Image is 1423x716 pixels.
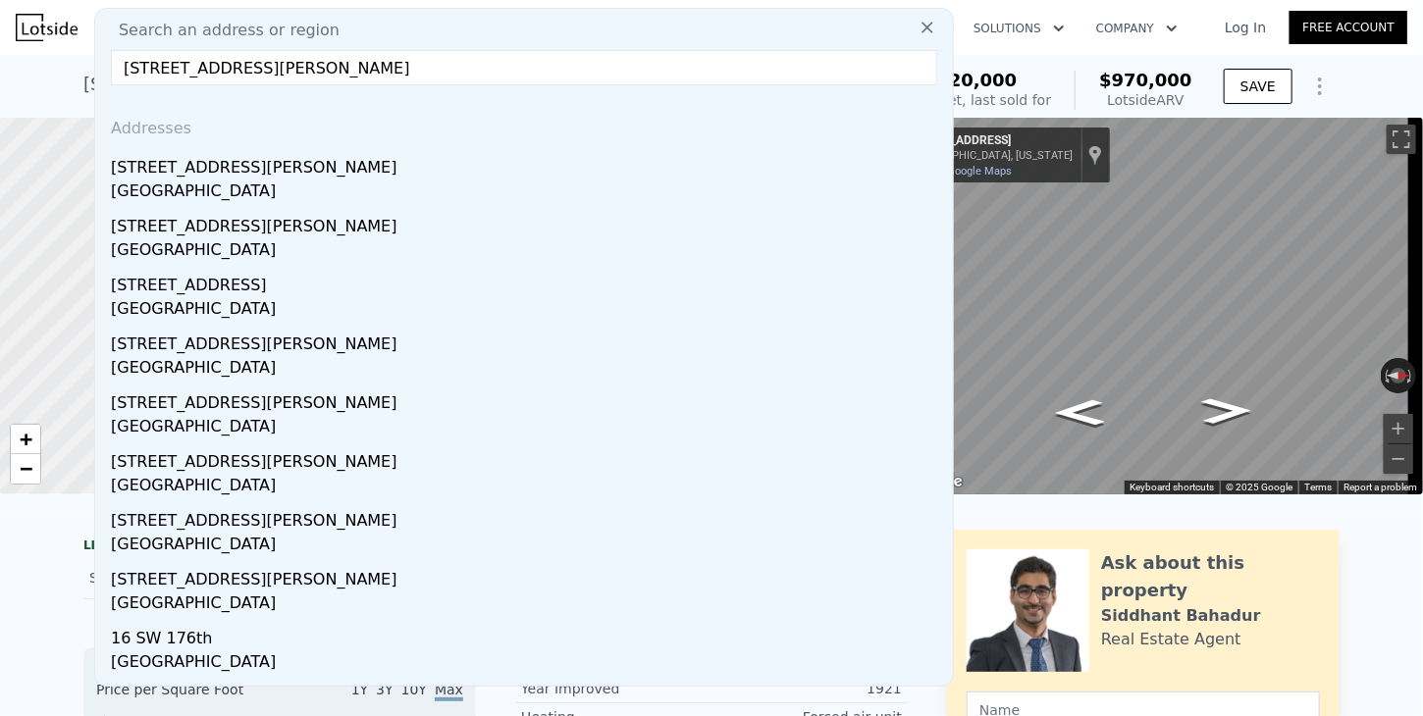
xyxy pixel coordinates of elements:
button: Solutions [958,11,1080,46]
div: [STREET_ADDRESS][PERSON_NAME] [111,560,945,591]
span: Max [435,682,463,701]
div: Real Estate Agent [1101,628,1241,651]
a: View on Google Maps [906,165,1012,178]
div: [GEOGRAPHIC_DATA] [111,650,945,678]
path: Go South, 40th Ave SW [1033,393,1126,432]
div: [GEOGRAPHIC_DATA] [111,356,945,384]
span: 1Y [351,682,368,697]
div: Map [898,118,1423,494]
div: [GEOGRAPHIC_DATA] [111,591,945,619]
button: Keyboard shortcuts [1130,481,1214,494]
a: Zoom in [11,425,40,454]
div: 18817 1st SW [111,678,945,709]
div: Year Improved [521,679,711,698]
span: © 2025 Google [1226,482,1292,492]
div: Sold [89,565,264,590]
div: Addresses [103,101,945,148]
button: Reset the view [1381,368,1416,383]
div: [STREET_ADDRESS][PERSON_NAME] [111,148,945,179]
a: Zoom out [11,454,40,484]
button: Company [1080,11,1193,46]
div: [GEOGRAPHIC_DATA], [US_STATE] [906,149,1073,162]
div: [STREET_ADDRESS][PERSON_NAME] [111,207,945,238]
span: $970,000 [1099,70,1192,90]
div: [GEOGRAPHIC_DATA] [111,533,945,560]
div: 1921 [711,679,902,698]
img: Lotside [16,14,78,41]
div: [STREET_ADDRESS] [111,266,945,297]
button: Toggle fullscreen view [1387,125,1416,154]
a: Log In [1201,18,1290,37]
div: [STREET_ADDRESS][PERSON_NAME] [111,325,945,356]
button: SAVE [1224,69,1292,104]
span: Search an address or region [103,19,340,42]
a: Show location on map [1088,144,1102,166]
div: [STREET_ADDRESS][PERSON_NAME] [111,501,945,533]
div: Siddhant Bahadur [1101,604,1261,628]
a: Report a problem [1344,482,1417,492]
div: [GEOGRAPHIC_DATA] [111,297,945,325]
div: Ask about this property [1101,549,1320,604]
div: [STREET_ADDRESS] [906,133,1073,149]
div: [GEOGRAPHIC_DATA] [111,179,945,207]
input: Enter an address, city, region, neighborhood or zip code [111,50,937,85]
span: + [20,427,32,451]
button: Zoom in [1384,414,1413,443]
a: Terms [1304,482,1332,492]
path: Go North, 40th Ave SW [1181,391,1273,430]
div: Price per Square Foot [96,680,280,711]
div: [STREET_ADDRESS] , [GEOGRAPHIC_DATA] , WA 98146 [83,71,557,98]
div: [GEOGRAPHIC_DATA] [111,415,945,442]
button: Rotate clockwise [1406,358,1417,393]
span: $120,000 [924,70,1018,90]
div: Lotside ARV [1099,90,1192,110]
div: Street View [898,118,1423,494]
div: [GEOGRAPHIC_DATA] [111,474,945,501]
button: Rotate counterclockwise [1381,358,1392,393]
div: 16 SW 176th [111,619,945,650]
span: 3Y [376,682,393,697]
div: Off Market, last sold for [890,90,1051,110]
a: Free Account [1290,11,1407,44]
span: − [20,456,32,481]
div: [STREET_ADDRESS][PERSON_NAME] [111,384,945,415]
span: 10Y [401,682,427,697]
div: LISTING & SALE HISTORY [83,537,476,557]
div: [STREET_ADDRESS][PERSON_NAME] [111,442,945,474]
div: [GEOGRAPHIC_DATA] [111,238,945,266]
button: Zoom out [1384,444,1413,474]
button: Show Options [1300,67,1340,106]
